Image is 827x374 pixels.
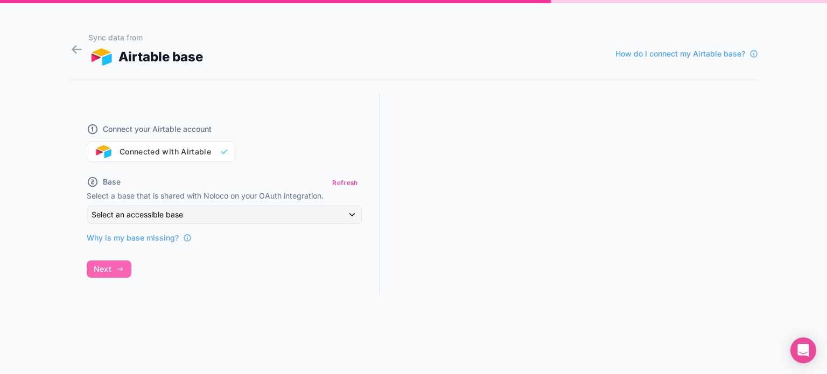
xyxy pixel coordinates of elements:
button: Refresh [328,175,361,190]
span: Select an accessible base [92,210,183,219]
button: Select an accessible base [87,206,362,224]
div: Open Intercom Messenger [790,337,816,363]
span: Connect your Airtable account [103,124,212,135]
img: AIRTABLE [88,48,115,66]
a: How do I connect my Airtable base? [615,48,758,59]
h1: Sync data from [88,32,204,43]
a: Why is my base missing? [87,232,192,243]
span: How do I connect my Airtable base? [615,48,745,59]
span: Base [103,177,121,187]
p: Select a base that is shared with Noloco on your OAuth integration. [87,190,362,201]
span: Why is my base missing? [87,232,179,243]
div: Airtable base [88,47,204,67]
